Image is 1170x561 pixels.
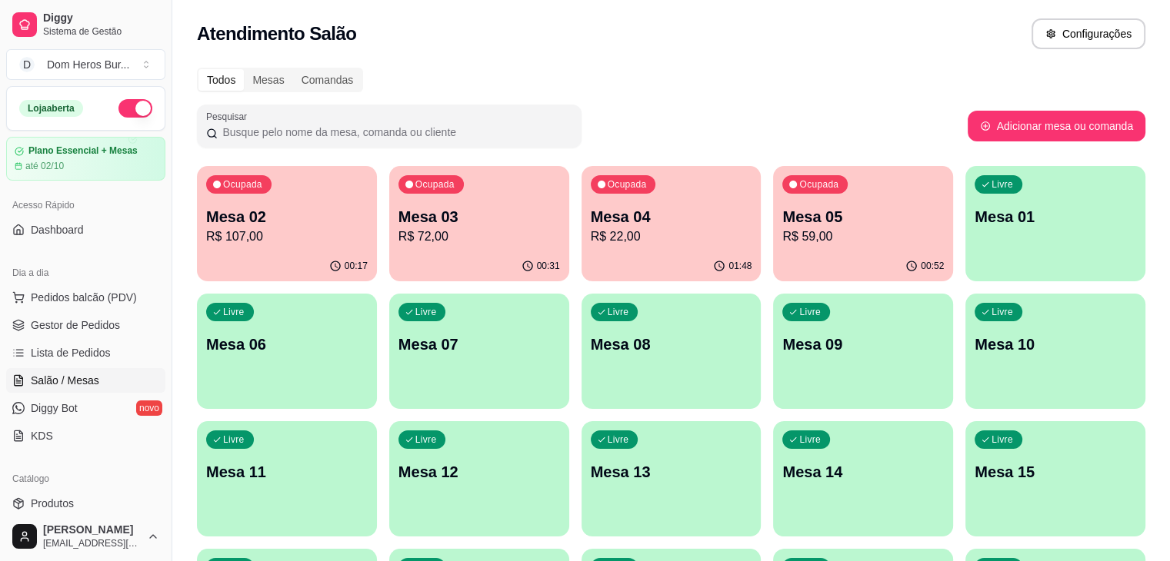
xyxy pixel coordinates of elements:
a: DiggySistema de Gestão [6,6,165,43]
button: LivreMesa 13 [582,421,762,536]
button: Adicionar mesa ou comanda [968,111,1145,141]
p: Ocupada [415,178,455,191]
span: [EMAIL_ADDRESS][DOMAIN_NAME] [43,537,141,549]
button: LivreMesa 14 [773,421,953,536]
p: Ocupada [608,178,647,191]
p: Mesa 06 [206,334,368,355]
button: LivreMesa 12 [389,421,569,536]
p: Ocupada [223,178,262,191]
p: Mesa 09 [782,334,944,355]
p: Mesa 07 [398,334,560,355]
button: LivreMesa 10 [965,294,1145,409]
button: Alterar Status [118,99,152,118]
p: 00:17 [345,260,368,272]
div: Loja aberta [19,100,83,117]
a: Diggy Botnovo [6,396,165,420]
p: Mesa 04 [591,206,752,227]
span: D [19,57,35,72]
button: LivreMesa 09 [773,294,953,409]
div: Catálogo [6,466,165,491]
a: Salão / Mesas [6,368,165,393]
p: R$ 107,00 [206,227,368,246]
button: OcupadaMesa 03R$ 72,0000:31 [389,166,569,281]
p: Livre [415,306,437,318]
p: Livre [608,433,629,446]
p: Mesa 10 [975,334,1136,355]
p: R$ 72,00 [398,227,560,246]
a: KDS [6,423,165,448]
p: Livre [799,306,821,318]
div: Comandas [293,69,362,91]
p: Ocupada [799,178,838,191]
a: Plano Essencial + Mesasaté 02/10 [6,137,165,181]
a: Lista de Pedidos [6,340,165,365]
span: Pedidos balcão (PDV) [31,290,137,305]
article: até 02/10 [25,160,64,172]
p: R$ 22,00 [591,227,752,246]
p: 00:52 [921,260,944,272]
button: LivreMesa 01 [965,166,1145,281]
p: Livre [223,433,245,446]
span: Gestor de Pedidos [31,317,120,333]
span: Lista de Pedidos [31,345,111,360]
span: [PERSON_NAME] [43,523,141,537]
div: Todos [198,69,244,91]
button: LivreMesa 11 [197,421,377,536]
button: [PERSON_NAME][EMAIL_ADDRESS][DOMAIN_NAME] [6,518,165,555]
button: OcupadaMesa 04R$ 22,0001:48 [582,166,762,281]
button: OcupadaMesa 05R$ 59,0000:52 [773,166,953,281]
p: Livre [223,306,245,318]
p: 01:48 [728,260,752,272]
button: LivreMesa 07 [389,294,569,409]
label: Pesquisar [206,110,252,123]
div: Mesas [244,69,292,91]
span: Diggy Bot [31,400,78,416]
span: Dashboard [31,222,84,237]
button: OcupadaMesa 02R$ 107,0000:17 [197,166,377,281]
button: Pedidos balcão (PDV) [6,285,165,310]
p: Mesa 14 [782,461,944,483]
p: Mesa 08 [591,334,752,355]
a: Dashboard [6,217,165,242]
button: LivreMesa 15 [965,421,1145,536]
a: Produtos [6,491,165,516]
p: Mesa 15 [975,461,1136,483]
button: LivreMesa 08 [582,294,762,409]
p: Livre [992,306,1013,318]
p: Mesa 03 [398,206,560,227]
button: Select a team [6,49,165,80]
span: Diggy [43,12,159,25]
input: Pesquisar [218,124,572,140]
span: Salão / Mesas [31,373,99,388]
p: Mesa 12 [398,461,560,483]
button: Configurações [1032,18,1145,49]
div: Dia a dia [6,261,165,285]
p: Livre [799,433,821,446]
p: Livre [992,433,1013,446]
article: Plano Essencial + Mesas [28,145,138,157]
div: Acesso Rápido [6,193,165,217]
p: Livre [992,178,1013,191]
p: Mesa 13 [591,461,752,483]
button: LivreMesa 06 [197,294,377,409]
p: 00:31 [537,260,560,272]
p: Mesa 11 [206,461,368,483]
a: Gestor de Pedidos [6,313,165,337]
p: Livre [608,306,629,318]
p: R$ 59,00 [782,227,944,246]
p: Livre [415,433,437,446]
p: Mesa 05 [782,206,944,227]
h2: Atendimento Salão [197,22,356,46]
p: Mesa 02 [206,206,368,227]
span: KDS [31,428,53,443]
div: Dom Heros Bur ... [47,57,129,72]
p: Mesa 01 [975,206,1136,227]
span: Produtos [31,496,74,511]
span: Sistema de Gestão [43,25,159,38]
